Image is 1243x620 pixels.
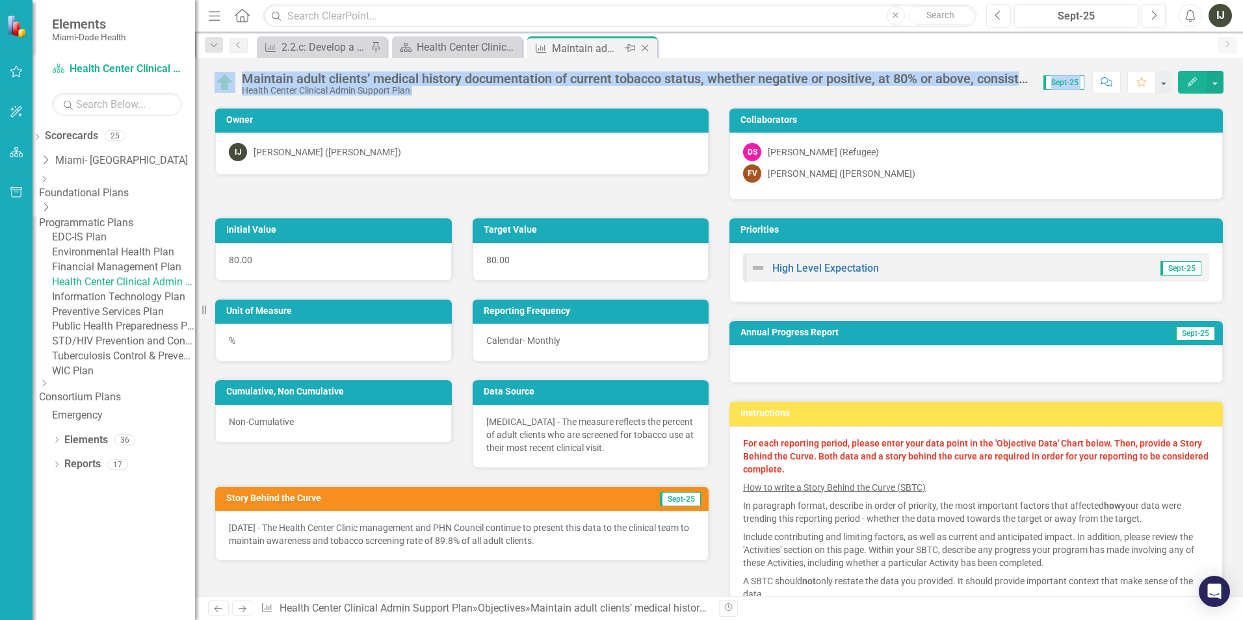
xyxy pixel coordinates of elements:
a: WIC Plan [52,364,195,379]
a: Emergency [52,408,195,423]
button: IJ [1209,4,1232,27]
span: Sept-25 [660,492,701,506]
p: [DATE] - The Health Center Clinic management and PHN Council continue to present this data to the... [229,521,695,547]
a: Programmatic Plans [39,216,195,231]
input: Search ClearPoint... [263,5,976,27]
div: Health Center Clinical Admin Support Landing Page [417,39,519,55]
span: 80.00 [229,255,252,265]
div: Sept-25 [1019,8,1134,24]
a: Scorecards [45,129,98,144]
h3: Target Value [484,225,703,235]
h3: Story Behind the Curve [226,493,556,503]
a: High Level Expectation [772,262,879,274]
small: Miami-Dade Health [52,32,125,42]
div: IJ [229,143,247,161]
span: [MEDICAL_DATA] - The measure reflects the percent of adult clients who are screened for tobacco u... [486,417,694,453]
a: Environmental Health Plan [52,245,195,260]
a: Consortium Plans [39,390,195,405]
h3: Cumulative, Non Cumulative [226,387,445,396]
strong: not [802,576,816,586]
div: [PERSON_NAME] (Refugee) [768,146,879,159]
a: Reports [64,457,101,472]
img: Not Defined [750,260,766,276]
p: A SBTC should only restate the data you provided. It should provide important context that make s... [743,572,1209,603]
button: Sept-25 [1014,4,1138,27]
p: Include contributing and limiting factors, as well as current and anticipated impact. In addition... [743,528,1209,572]
strong: how [1104,500,1121,511]
img: ClearPoint Strategy [7,15,29,38]
input: Search Below... [52,93,182,116]
h3: Priorities [740,225,1216,235]
h3: Owner [226,115,702,125]
span: Sept-25 [1043,75,1084,90]
a: STD/HIV Prevention and Control Plan [52,334,195,349]
div: Health Center Clinical Admin Support Plan [242,86,1030,96]
h3: Unit of Measure [226,306,445,316]
div: 25 [105,131,125,142]
a: Health Center Clinical Admin Support Landing Page [395,39,519,55]
div: Calendar- Monthly [473,324,709,361]
u: How to write a Story Behind the Curve (SBTC) [743,482,926,493]
span: Non-Cumulative [229,417,294,427]
div: 2.2.c: Develop a hybrid registration process to include technology to decrease face-to-face regis... [281,39,367,55]
a: Preventive Services Plan [52,305,195,320]
div: Open Intercom Messenger [1199,576,1230,607]
a: Health Center Clinical Admin Support Plan [52,275,195,290]
span: Elements [52,16,125,32]
h3: Instructions [740,408,1216,418]
div: 36 [114,434,135,445]
span: Search [926,10,954,20]
h3: Annual Progress Report [740,328,1073,337]
button: Search [908,6,973,25]
span: Sept-25 [1160,261,1201,276]
a: 2.2.c: Develop a hybrid registration process to include technology to decrease face-to-face regis... [260,39,367,55]
h3: Data Source [484,387,703,396]
a: Health Center Clinical Admin Support Plan [280,602,473,614]
div: [PERSON_NAME] ([PERSON_NAME]) [254,146,401,159]
div: Maintain adult clients’ medical history documentation of current tobacco status, whether negative... [242,71,1030,86]
a: Objectives [478,602,525,614]
a: Elements [64,433,108,448]
a: Information Technology Plan [52,290,195,305]
a: EDC-IS Plan [52,230,195,245]
p: In paragraph format, describe in order of priority, the most important factors that affected your... [743,497,1209,528]
a: Miami- [GEOGRAPHIC_DATA] [55,153,195,168]
h3: Reporting Frequency [484,306,703,316]
a: Financial Management Plan [52,260,195,275]
div: » » [261,601,709,616]
h3: Collaborators [740,115,1216,125]
div: DS [743,143,761,161]
div: Maintain adult clients’ medical history documentation of current tobacco status, whether negative... [552,40,621,57]
div: 17 [107,459,128,470]
a: Tuberculosis Control & Prevention Plan [52,349,195,364]
a: Public Health Preparedness Plan [52,319,195,334]
img: On Track [215,72,235,93]
div: [PERSON_NAME] ([PERSON_NAME]) [768,167,915,180]
span: 80.00 [486,255,510,265]
h3: Initial Value [226,225,445,235]
span: Sept-25 [1174,326,1215,341]
strong: For each reporting period, please enter your data point in the 'Objective Data' Chart below. Then... [743,438,1209,474]
div: FV [743,164,761,183]
a: Foundational Plans [39,186,195,201]
span: % [229,335,235,346]
a: Health Center Clinical Admin Support Plan [52,62,182,77]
